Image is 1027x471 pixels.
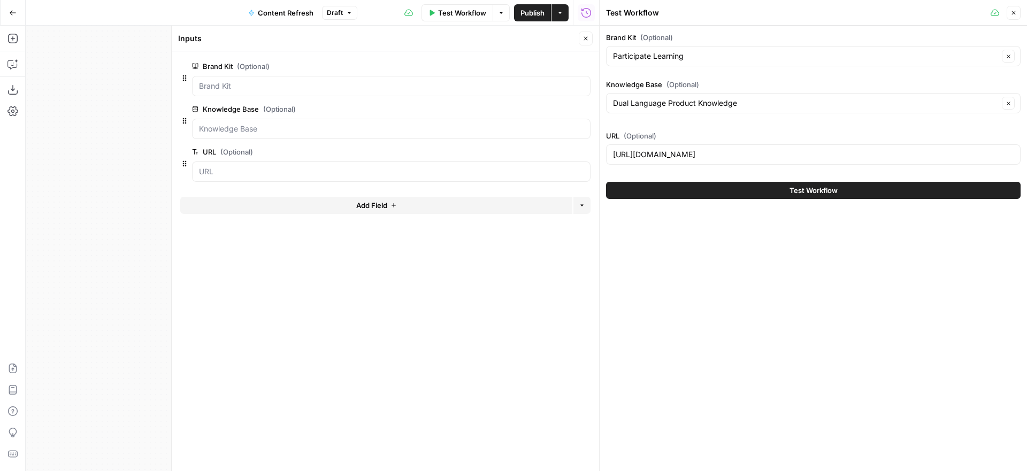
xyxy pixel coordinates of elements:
[192,146,530,157] label: URL
[606,182,1021,199] button: Test Workflow
[624,130,656,141] span: (Optional)
[322,6,357,20] button: Draft
[178,33,576,44] div: Inputs
[606,79,1021,90] label: Knowledge Base
[666,79,699,90] span: (Optional)
[606,130,1021,141] label: URL
[790,185,838,196] span: Test Workflow
[514,4,551,21] button: Publish
[242,4,320,21] button: Content Refresh
[520,7,545,18] span: Publish
[613,51,999,61] input: Participate Learning
[438,7,486,18] span: Test Workflow
[237,61,270,72] span: (Optional)
[199,123,584,134] input: Knowledge Base
[192,104,530,114] label: Knowledge Base
[220,146,253,157] span: (Optional)
[180,197,572,214] button: Add Field
[421,4,493,21] button: Test Workflow
[263,104,296,114] span: (Optional)
[192,61,530,72] label: Brand Kit
[199,81,584,91] input: Brand Kit
[258,7,313,18] span: Content Refresh
[640,32,673,43] span: (Optional)
[606,32,1021,43] label: Brand Kit
[613,98,999,109] input: Dual Language Product Knowledge
[327,8,343,18] span: Draft
[199,166,584,177] input: URL
[356,200,387,211] span: Add Field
